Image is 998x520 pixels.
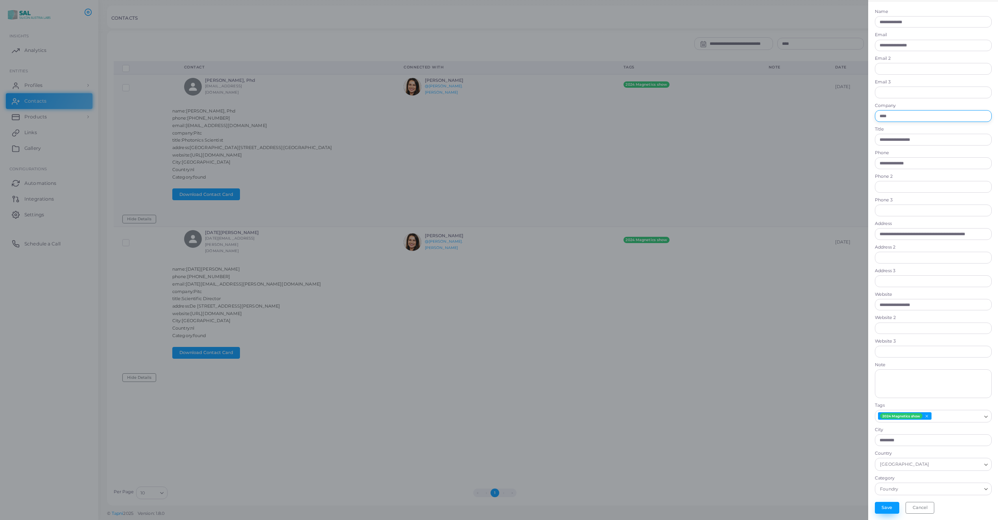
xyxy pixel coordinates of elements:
label: Address 2 [875,244,992,251]
div: Search for option [875,410,992,422]
label: Company [875,103,992,109]
label: City [875,427,992,433]
label: Email 3 [875,79,992,85]
label: Country [875,450,992,457]
label: Website [875,291,992,298]
button: Save [875,502,899,514]
label: Phone 2 [875,173,992,180]
label: Phone 3 [875,197,992,203]
label: Address [875,221,992,227]
button: Cancel [906,502,934,514]
span: Foundry [879,485,899,493]
label: Email 2 [875,55,992,62]
span: 2024 Magnetics show [880,413,922,419]
label: Website 3 [875,338,992,345]
label: Website 2 [875,315,992,321]
input: Search for option [932,412,981,420]
input: Search for option [931,460,981,469]
label: Note [875,362,992,368]
label: Tags [875,402,885,409]
button: Deselect 2024 Magnetics show [924,413,930,419]
div: Search for option [875,483,992,495]
label: Phone [875,150,992,156]
label: Email [875,32,992,38]
span: [GEOGRAPHIC_DATA] [879,461,930,469]
div: Search for option [875,458,992,470]
label: Address 3 [875,268,992,274]
label: Category [875,475,992,481]
input: Search for option [900,485,981,493]
label: Title [875,126,992,133]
